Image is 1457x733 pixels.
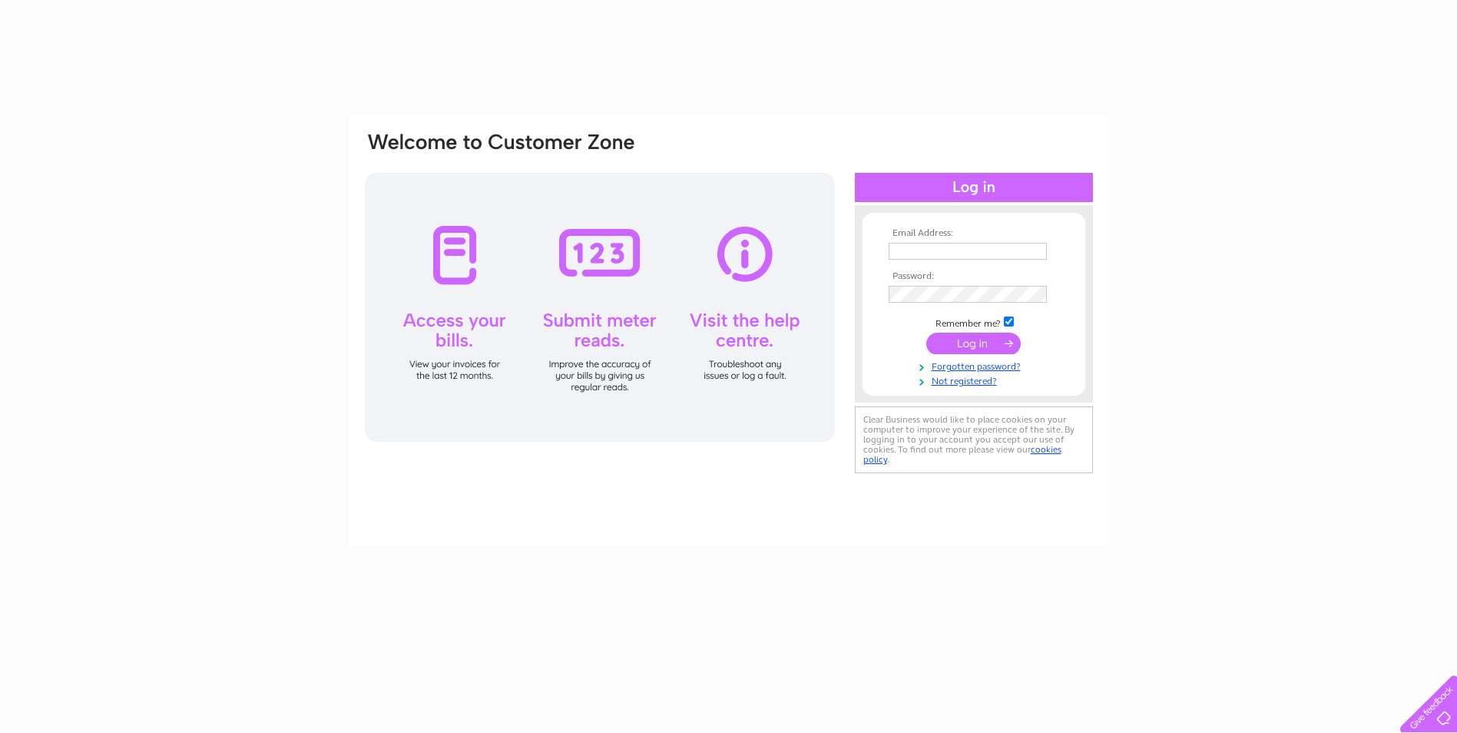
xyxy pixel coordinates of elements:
[926,333,1021,354] input: Submit
[863,444,1061,465] a: cookies policy
[855,406,1093,473] div: Clear Business would like to place cookies on your computer to improve your experience of the sit...
[885,314,1063,330] td: Remember me?
[889,373,1063,387] a: Not registered?
[889,358,1063,373] a: Forgotten password?
[885,271,1063,282] th: Password:
[885,228,1063,239] th: Email Address:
